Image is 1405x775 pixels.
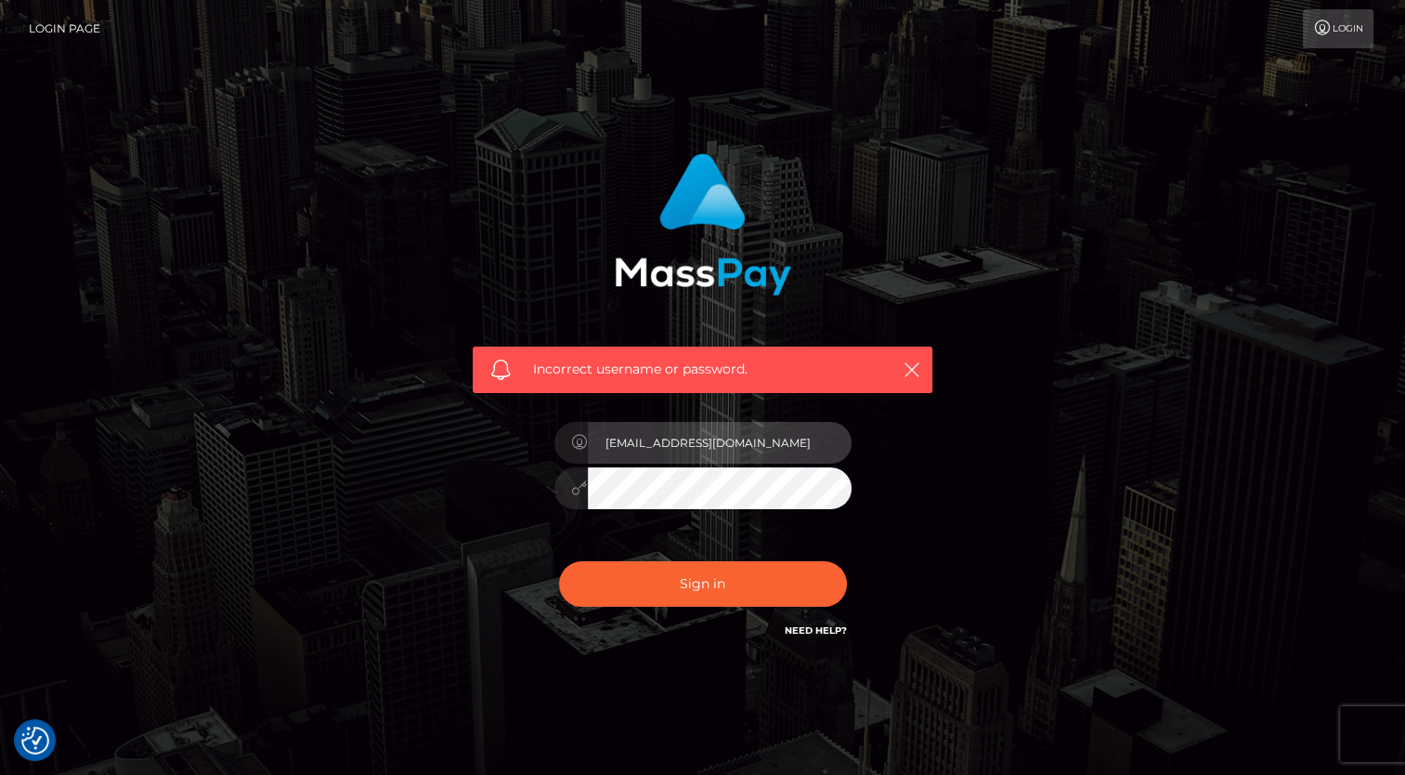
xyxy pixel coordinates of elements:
[21,727,49,755] img: Revisit consent button
[615,153,791,296] img: MassPay Login
[1303,9,1373,48] a: Login
[21,727,49,755] button: Consent Preferences
[785,624,847,637] a: Need Help?
[559,561,847,607] button: Sign in
[533,360,872,379] span: Incorrect username or password.
[29,9,100,48] a: Login Page
[588,422,852,464] input: Username...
